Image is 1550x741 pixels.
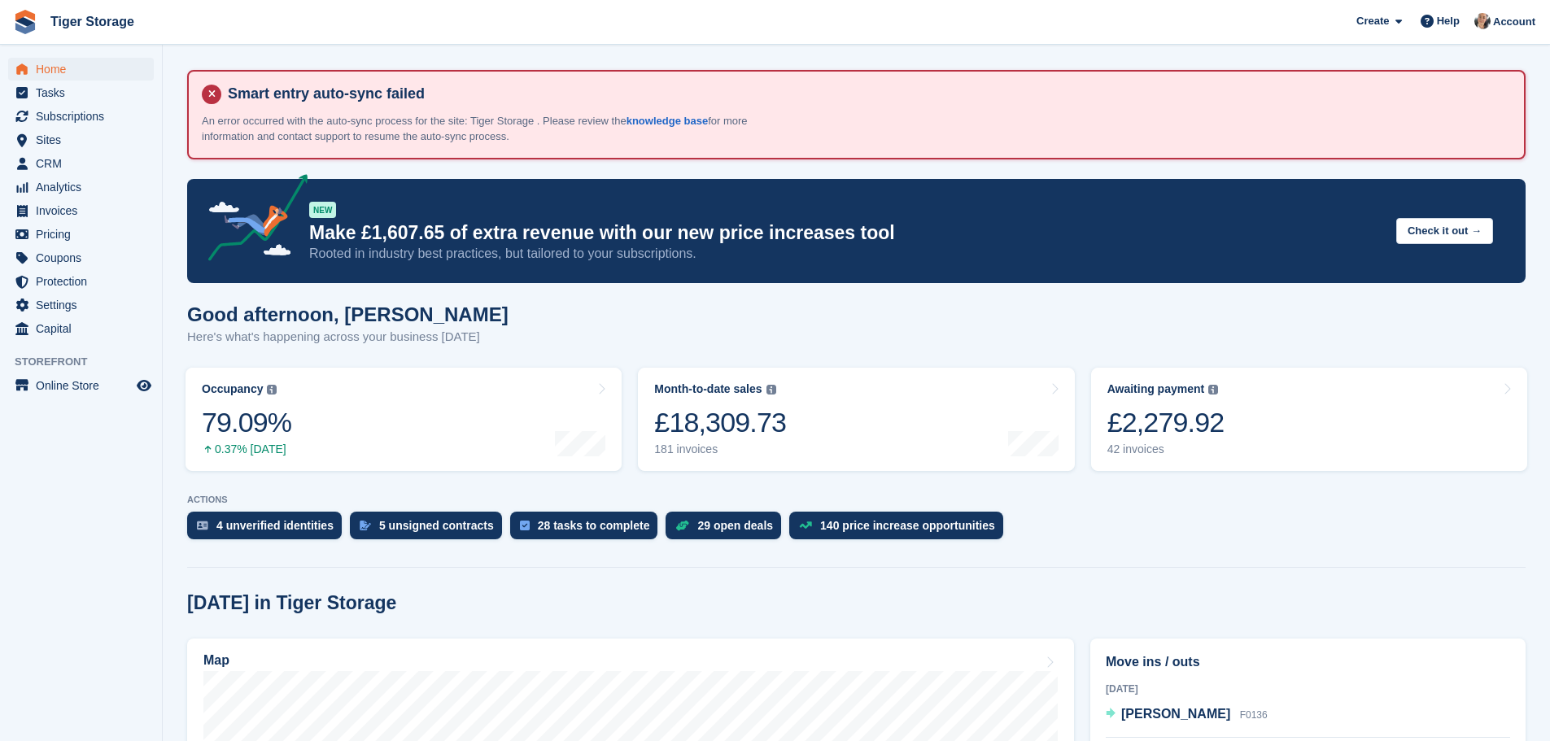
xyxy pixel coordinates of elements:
h1: Good afternoon, [PERSON_NAME] [187,303,509,325]
img: price-adjustments-announcement-icon-8257ccfd72463d97f412b2fc003d46551f7dbcb40ab6d574587a9cd5c0d94... [194,174,308,267]
a: menu [8,152,154,175]
div: 29 open deals [697,519,773,532]
span: Storefront [15,354,162,370]
a: Month-to-date sales £18,309.73 181 invoices [638,368,1074,471]
span: Help [1437,13,1460,29]
img: price_increase_opportunities-93ffe204e8149a01c8c9dc8f82e8f89637d9d84a8eef4429ea346261dce0b2c0.svg [799,521,812,529]
span: [PERSON_NAME] [1121,707,1230,721]
span: Subscriptions [36,105,133,128]
img: verify_identity-adf6edd0f0f0b5bbfe63781bf79b02c33cf7c696d77639b501bdc392416b5a36.svg [197,521,208,530]
span: Tasks [36,81,133,104]
span: Settings [36,294,133,316]
img: contract_signature_icon-13c848040528278c33f63329250d36e43548de30e8caae1d1a13099fd9432cc5.svg [360,521,371,530]
img: task-75834270c22a3079a89374b754ae025e5fb1db73e45f91037f5363f120a921f8.svg [520,521,530,530]
a: menu [8,317,154,340]
img: icon-info-grey-7440780725fd019a000dd9b08b2336e03edf1995a4989e88bcd33f0948082b44.svg [1208,385,1218,394]
a: 28 tasks to complete [510,512,666,547]
p: Here's what's happening across your business [DATE] [187,328,509,347]
img: icon-info-grey-7440780725fd019a000dd9b08b2336e03edf1995a4989e88bcd33f0948082b44.svg [766,385,776,394]
img: deal-1b604bf984904fb50ccaf53a9ad4b4a5d6e5aea283cecdc64d6e3604feb123c2.svg [675,520,689,531]
span: Invoices [36,199,133,222]
div: Occupancy [202,382,263,396]
div: 28 tasks to complete [538,519,650,532]
span: Capital [36,317,133,340]
div: NEW [309,202,336,218]
p: Make £1,607.65 of extra revenue with our new price increases tool [309,221,1383,245]
div: 5 unsigned contracts [379,519,494,532]
a: 29 open deals [666,512,789,547]
div: [DATE] [1106,682,1510,696]
h2: Move ins / outs [1106,652,1510,672]
a: menu [8,58,154,81]
a: [PERSON_NAME] F0136 [1106,704,1268,726]
a: 140 price increase opportunities [789,512,1011,547]
button: Check it out → [1396,218,1493,245]
p: An error occurred with the auto-sync process for the site: Tiger Storage . Please review the for ... [202,113,771,145]
span: CRM [36,152,133,175]
div: Month-to-date sales [654,382,762,396]
div: 0.37% [DATE] [202,442,291,456]
div: 140 price increase opportunities [820,519,995,532]
span: F0136 [1240,709,1268,721]
span: Create [1356,13,1389,29]
a: menu [8,374,154,397]
span: Analytics [36,176,133,198]
div: £18,309.73 [654,406,786,439]
div: 79.09% [202,406,291,439]
div: 4 unverified identities [216,519,334,532]
h2: [DATE] in Tiger Storage [187,592,396,614]
a: menu [8,176,154,198]
p: Rooted in industry best practices, but tailored to your subscriptions. [309,245,1383,263]
span: Protection [36,270,133,293]
a: menu [8,81,154,104]
a: Tiger Storage [44,8,141,35]
a: menu [8,294,154,316]
img: Becky Martin [1474,13,1491,29]
a: 4 unverified identities [187,512,350,547]
img: icon-info-grey-7440780725fd019a000dd9b08b2336e03edf1995a4989e88bcd33f0948082b44.svg [267,385,277,394]
span: Coupons [36,246,133,269]
h4: Smart entry auto-sync failed [221,85,1511,103]
span: Home [36,58,133,81]
a: menu [8,270,154,293]
span: Pricing [36,223,133,246]
img: stora-icon-8386f47178a22dfd0bd8f6a31ec36ba5ce8667c1dd55bd0f319d3a0aa187defe.svg [13,10,37,34]
a: menu [8,105,154,128]
div: 42 invoices [1107,442,1225,456]
a: menu [8,223,154,246]
span: Account [1493,14,1535,30]
a: menu [8,129,154,151]
div: 181 invoices [654,442,786,456]
a: 5 unsigned contracts [350,512,510,547]
a: Occupancy 79.09% 0.37% [DATE] [186,368,622,471]
h2: Map [203,653,229,668]
a: menu [8,246,154,269]
a: menu [8,199,154,222]
div: Awaiting payment [1107,382,1205,396]
span: Online Store [36,374,133,397]
a: Preview store [134,376,154,395]
div: £2,279.92 [1107,406,1225,439]
span: Sites [36,129,133,151]
a: Awaiting payment £2,279.92 42 invoices [1091,368,1527,471]
a: knowledge base [627,115,708,127]
p: ACTIONS [187,495,1526,505]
